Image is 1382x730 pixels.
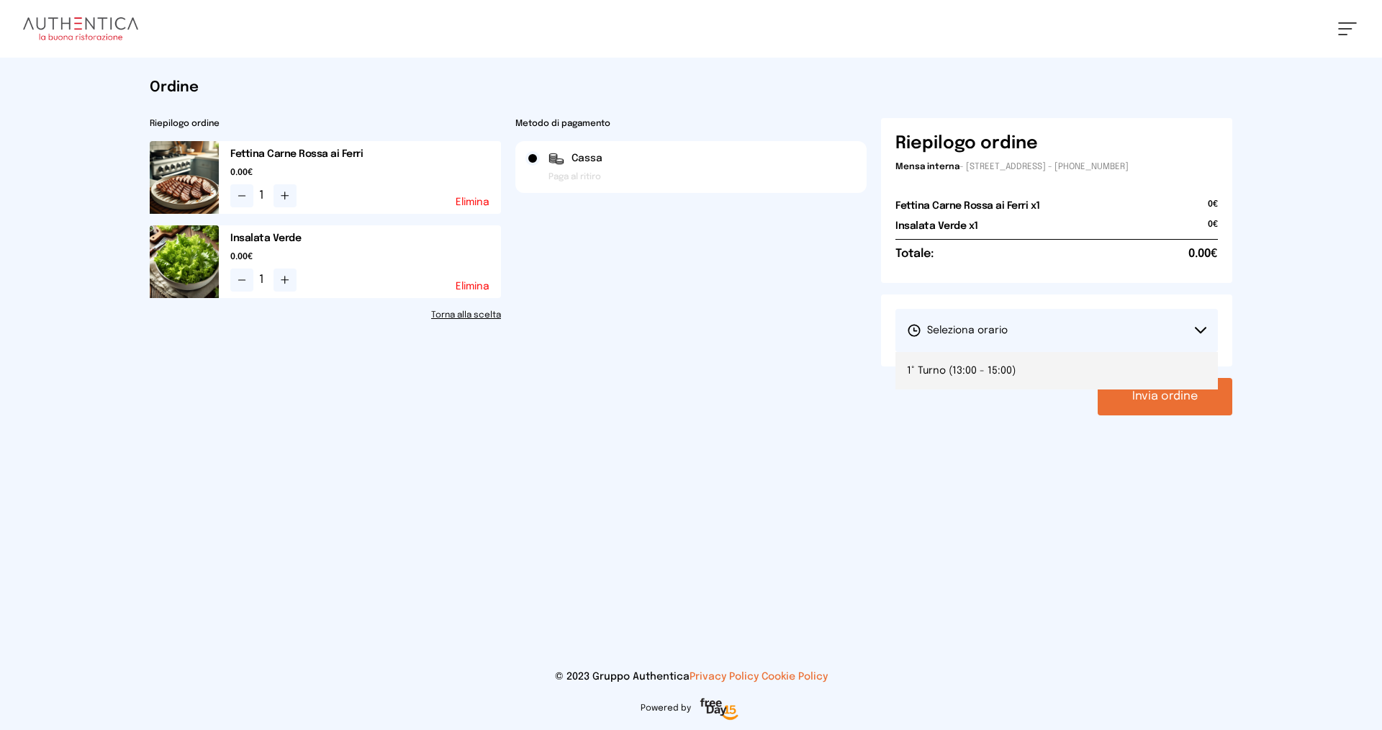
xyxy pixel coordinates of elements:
[641,703,691,714] span: Powered by
[907,364,1016,378] span: 1° Turno (13:00 - 15:00)
[762,672,828,682] a: Cookie Policy
[23,670,1359,684] p: © 2023 Gruppo Authentica
[690,672,759,682] a: Privacy Policy
[697,695,742,724] img: logo-freeday.3e08031.png
[1098,378,1232,415] button: Invia ordine
[895,309,1218,352] button: Seleziona orario
[907,323,1008,338] span: Seleziona orario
